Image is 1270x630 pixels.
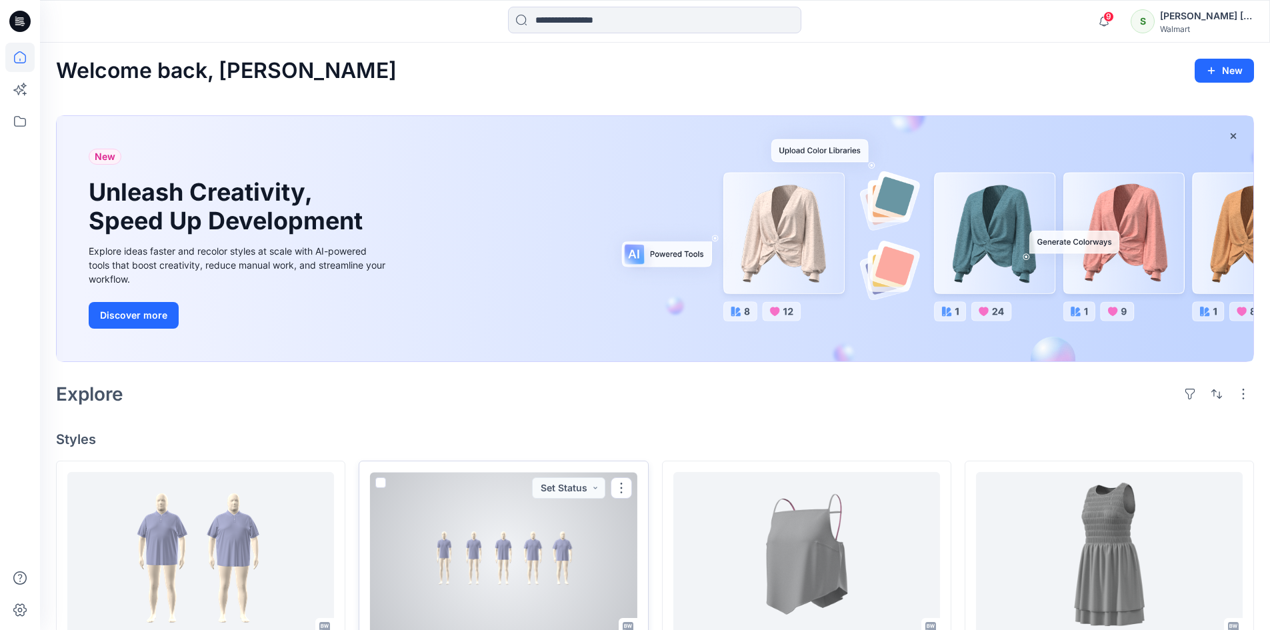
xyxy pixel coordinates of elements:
[56,431,1254,447] h4: Styles
[89,178,369,235] h1: Unleash Creativity, Speed Up Development
[1103,11,1114,22] span: 9
[89,302,389,329] a: Discover more
[89,244,389,286] div: Explore ideas faster and recolor styles at scale with AI-powered tools that boost creativity, red...
[1160,8,1253,24] div: [PERSON_NAME] ​[PERSON_NAME]
[56,59,397,83] h2: Welcome back, [PERSON_NAME]
[1131,9,1155,33] div: S​
[56,383,123,405] h2: Explore
[1195,59,1254,83] button: New
[89,302,179,329] button: Discover more
[95,149,115,165] span: New
[1160,24,1253,34] div: Walmart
